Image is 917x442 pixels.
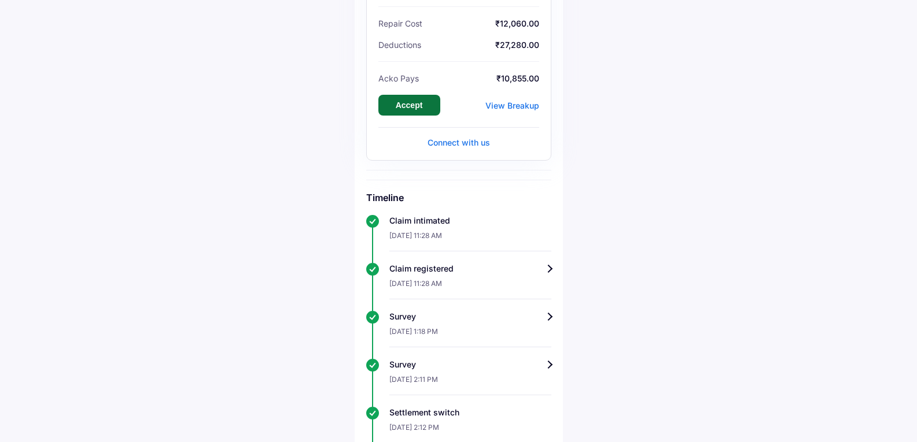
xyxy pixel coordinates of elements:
[389,226,551,251] div: [DATE] 11:28 AM
[366,192,551,203] h6: Timeline
[389,322,551,347] div: [DATE] 1:18 PM
[485,101,539,110] div: View Breakup
[422,73,539,83] span: ₹10,855.00
[378,137,539,148] div: Connect with us
[378,73,419,83] span: Acko Pays
[378,40,421,50] span: Deductions
[389,407,551,418] div: Settlement switch
[389,370,551,395] div: [DATE] 2:11 PM
[389,311,551,322] div: Survey
[389,274,551,299] div: [DATE] 11:28 AM
[425,18,539,28] span: ₹12,060.00
[389,359,551,370] div: Survey
[378,18,422,28] span: Repair Cost
[389,215,551,226] div: Claim intimated
[389,263,551,274] div: Claim registered
[378,95,440,116] button: Accept
[424,40,539,50] span: ₹27,280.00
